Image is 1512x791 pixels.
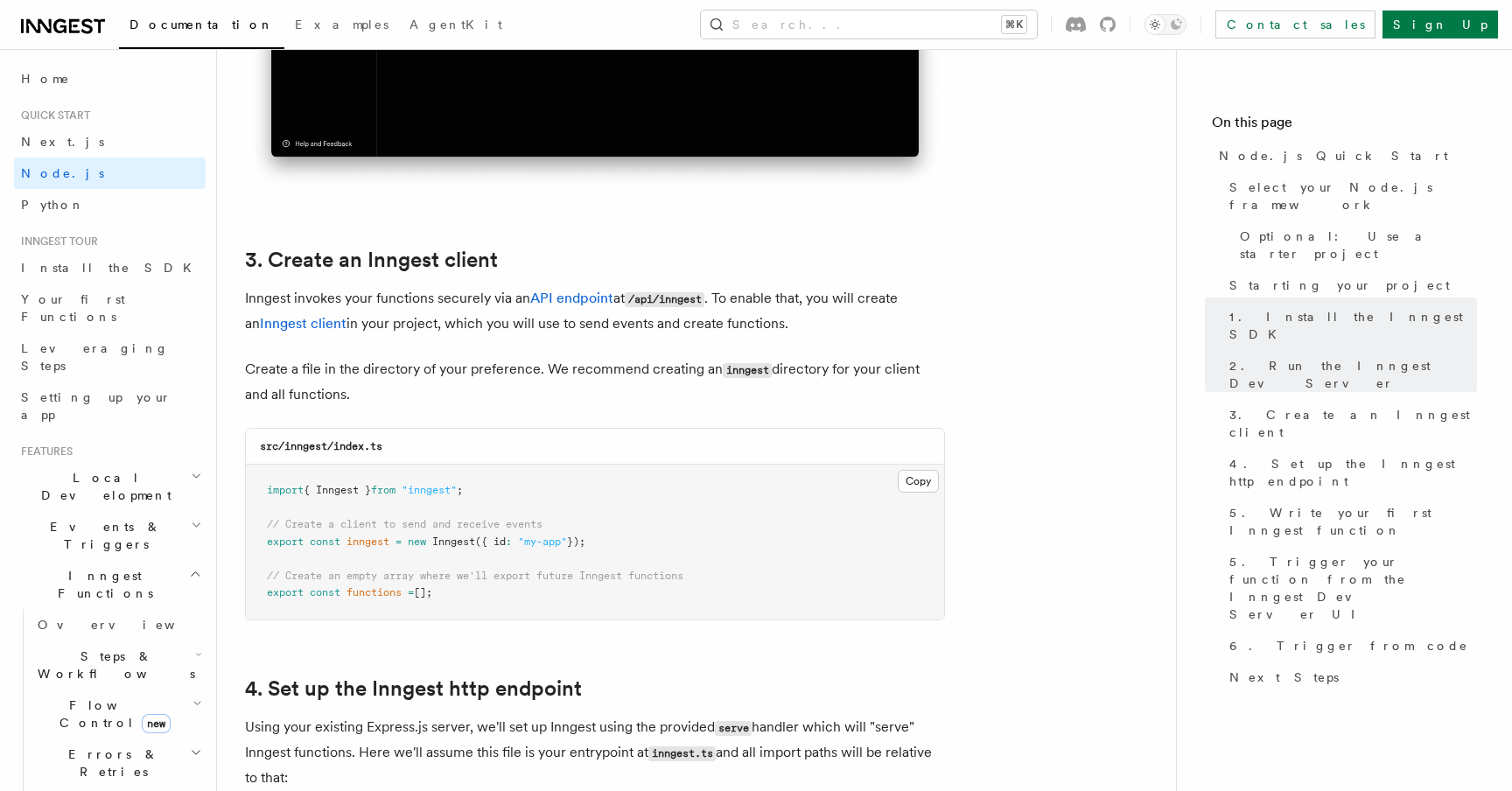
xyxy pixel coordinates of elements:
[21,261,202,275] span: Install the SDK
[1222,350,1477,399] a: 2. Run the Inngest Dev Server
[1240,227,1477,262] span: Optional: Use a starter project
[1229,637,1468,654] span: 6. Trigger from code
[267,570,683,582] span: // Create an empty array where we'll export future Inngest functions
[21,166,104,180] span: Node.js
[395,535,402,548] span: =
[267,535,304,548] span: export
[530,290,613,306] a: API endpoint
[14,332,206,381] a: Leveraging Steps
[14,283,206,332] a: Your first Functions
[31,689,206,738] button: Flow Controlnew
[1222,661,1477,693] a: Next Steps
[310,586,340,598] span: const
[245,286,945,336] p: Inngest invokes your functions securely via an at . To enable that, you will create an in your pr...
[14,157,206,189] a: Node.js
[1222,301,1477,350] a: 1. Install the Inngest SDK
[14,126,206,157] a: Next.js
[267,484,304,496] span: import
[414,586,432,598] span: [];
[21,292,125,324] span: Your first Functions
[14,63,206,94] a: Home
[506,535,512,548] span: :
[14,469,191,504] span: Local Development
[1222,497,1477,546] a: 5. Write your first Inngest function
[1222,171,1477,220] a: Select your Node.js framework
[14,108,90,122] span: Quick start
[723,363,772,378] code: inngest
[1229,668,1339,686] span: Next Steps
[1229,455,1477,490] span: 4. Set up the Inngest http endpoint
[1222,399,1477,448] a: 3. Create an Inngest client
[245,248,498,272] a: 3. Create an Inngest client
[21,198,85,212] span: Python
[1002,16,1026,33] kbd: ⌘K
[402,484,457,496] span: "inngest"
[310,535,340,548] span: const
[1222,448,1477,497] a: 4. Set up the Inngest http endpoint
[1222,269,1477,301] a: Starting your project
[14,560,206,609] button: Inngest Functions
[408,586,414,598] span: =
[260,315,346,332] a: Inngest client
[1222,546,1477,630] a: 5. Trigger your function from the Inngest Dev Server UI
[1229,406,1477,441] span: 3. Create an Inngest client
[475,535,506,548] span: ({ id
[567,535,585,548] span: });
[625,292,704,307] code: /api/inngest
[1212,112,1477,140] h4: On this page
[1229,504,1477,539] span: 5. Write your first Inngest function
[1229,308,1477,343] span: 1. Install the Inngest SDK
[245,357,945,407] p: Create a file in the directory of your preference. We recommend creating an directory for your cl...
[31,745,190,780] span: Errors & Retries
[142,714,171,733] span: new
[14,444,73,458] span: Features
[14,567,189,602] span: Inngest Functions
[371,484,395,496] span: from
[14,234,98,248] span: Inngest tour
[14,511,206,560] button: Events & Triggers
[14,518,191,553] span: Events & Triggers
[14,252,206,283] a: Install the SDK
[1219,147,1448,164] span: Node.js Quick Start
[267,586,304,598] span: export
[648,746,716,761] code: inngest.ts
[21,70,70,87] span: Home
[14,381,206,430] a: Setting up your app
[409,17,502,31] span: AgentKit
[31,738,206,787] button: Errors & Retries
[346,586,402,598] span: functions
[14,462,206,511] button: Local Development
[346,535,389,548] span: inngest
[715,721,752,736] code: serve
[119,5,284,49] a: Documentation
[31,647,195,682] span: Steps & Workflows
[14,189,206,220] a: Python
[21,390,171,422] span: Setting up your app
[260,440,382,452] code: src/inngest/index.ts
[129,17,274,31] span: Documentation
[31,609,206,640] a: Overview
[245,676,582,701] a: 4. Set up the Inngest http endpoint
[295,17,388,31] span: Examples
[31,696,192,731] span: Flow Control
[399,5,513,47] a: AgentKit
[1229,178,1477,213] span: Select your Node.js framework
[457,484,463,496] span: ;
[1144,14,1186,35] button: Toggle dark mode
[21,135,104,149] span: Next.js
[284,5,399,47] a: Examples
[1215,10,1375,38] a: Contact sales
[432,535,475,548] span: Inngest
[518,535,567,548] span: "my-app"
[304,484,371,496] span: { Inngest }
[898,470,939,493] button: Copy
[1229,276,1450,294] span: Starting your project
[1229,553,1477,623] span: 5. Trigger your function from the Inngest Dev Server UI
[1382,10,1498,38] a: Sign Up
[1229,357,1477,392] span: 2. Run the Inngest Dev Server
[245,715,945,790] p: Using your existing Express.js server, we'll set up Inngest using the provided handler which will...
[1222,630,1477,661] a: 6. Trigger from code
[701,10,1037,38] button: Search...⌘K
[31,640,206,689] button: Steps & Workflows
[38,618,218,632] span: Overview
